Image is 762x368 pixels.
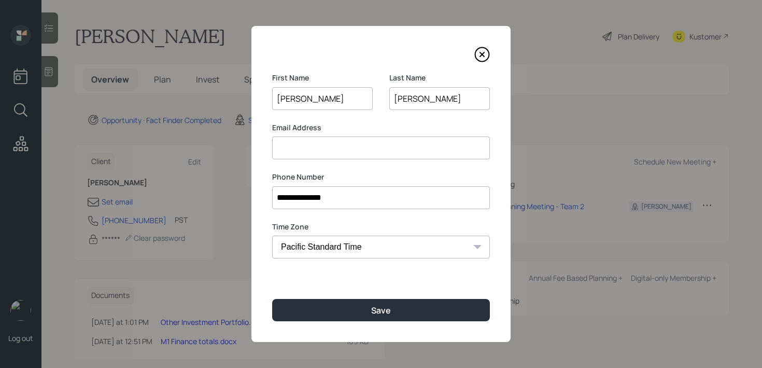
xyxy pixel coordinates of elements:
label: First Name [272,73,373,83]
button: Save [272,299,490,321]
label: Email Address [272,122,490,133]
div: Save [371,305,391,316]
label: Last Name [389,73,490,83]
label: Phone Number [272,172,490,182]
label: Time Zone [272,222,490,232]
